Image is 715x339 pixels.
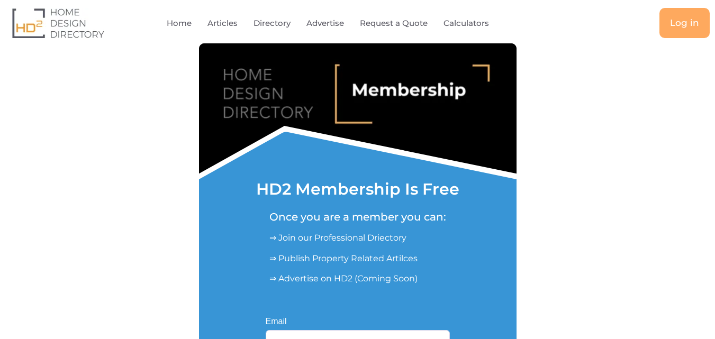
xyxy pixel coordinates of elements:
h5: Once you are a member you can: [269,210,446,223]
label: Email [266,317,287,326]
a: Calculators [444,11,489,35]
a: Directory [254,11,291,35]
a: Log in [659,8,710,38]
p: ⇒ Join our Professional Driectory [269,232,446,244]
p: ⇒ Publish Property Related Artilces [269,252,446,265]
a: Request a Quote [360,11,428,35]
a: Articles [207,11,238,35]
a: Home [167,11,192,35]
a: Advertise [306,11,344,35]
h1: HD2 Membership Is Free [256,181,459,197]
p: ⇒ Advertise on HD2 (Coming Soon) [269,272,446,285]
span: Log in [670,19,699,28]
nav: Menu [146,11,533,35]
